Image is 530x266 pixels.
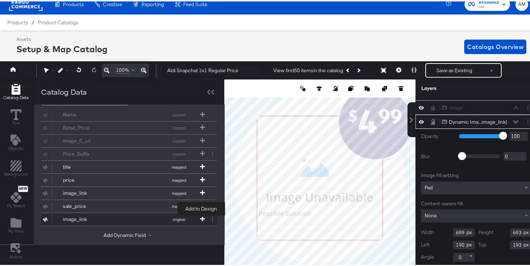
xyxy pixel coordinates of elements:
div: Setup & Map Catalog [16,41,108,54]
label: Blur [421,152,454,159]
div: image_linkmapped [41,185,217,198]
span: Catalogs Overview [467,40,523,50]
div: pricemapped [41,172,217,185]
span: My Brand [7,201,25,207]
span: Text [12,119,20,124]
span: Background [4,170,28,176]
button: Add Dynamic Field [104,230,154,237]
label: Left [421,240,429,247]
button: Assets [5,240,27,261]
label: Width [421,228,434,234]
span: New [18,185,28,190]
button: Next Product [353,62,364,75]
button: image_linkmapped [41,185,208,198]
button: titlemapped [41,159,208,172]
span: My Files [8,227,24,233]
div: sale_pricemapped [41,199,217,211]
div: View first 50 items in the catalog [273,66,343,73]
span: / [28,18,38,24]
span: mapped [159,202,199,208]
span: original [159,216,199,221]
label: Height [478,228,493,234]
span: mapped [159,189,199,195]
div: image_link [63,214,116,221]
span: 100% [116,65,129,72]
button: Catalogs Overview [464,38,526,53]
div: sale_price [63,201,116,208]
span: mapped [159,163,199,168]
button: NewMy Brand [3,183,29,209]
div: titlemapped [41,159,217,172]
svg: Paste image [365,85,370,90]
button: image_linkoriginal [41,212,208,224]
div: Dynamic Ima...image_link) [449,117,507,124]
button: Add Files [4,214,28,235]
div: Price_Suffixcustom [41,146,217,159]
svg: Copy image [348,85,353,90]
div: image_0_urlcustom [41,133,217,146]
button: Previous Product [343,62,353,75]
span: Pad [425,183,433,189]
span: Assets [9,253,23,258]
span: Objects [8,144,24,150]
div: Catalog Data [41,85,87,96]
span: Products [7,18,28,24]
label: Top [478,240,486,247]
button: Dynamic Ima...image_link) [442,117,507,124]
div: title [63,162,116,169]
button: pricemapped [41,172,208,185]
span: Aldi [478,3,499,9]
button: Text [6,106,26,127]
a: Product Catalogs [38,18,78,24]
span: None [425,211,437,217]
div: Layers [421,83,495,90]
div: Assets [16,34,108,41]
button: Copy image [348,83,356,91]
label: Opacity [421,131,454,138]
label: Angle [421,252,434,259]
span: Catalog Data [3,93,28,99]
div: Namecustom [41,107,217,120]
button: Paste image [365,83,372,91]
button: Save as Existing [426,62,483,75]
button: Add Text [4,132,28,152]
div: price [63,175,116,182]
div: image_link [63,188,116,195]
button: sale_pricemapped [41,199,208,211]
div: image_linkoriginal [41,212,217,224]
span: mapped [159,176,199,181]
div: Retail_Pricecustom [41,120,217,133]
